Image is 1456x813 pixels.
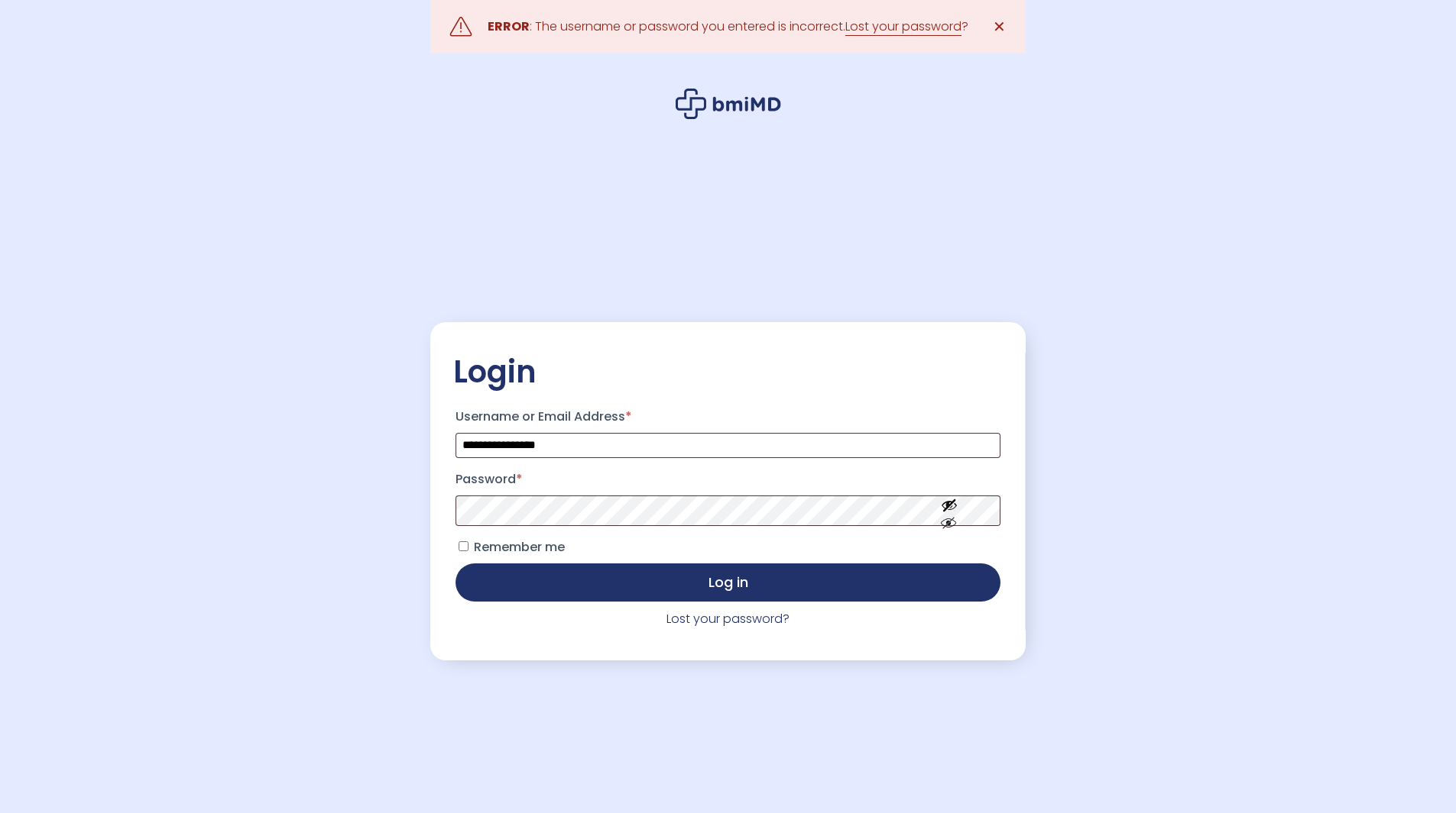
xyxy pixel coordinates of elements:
input: Remember me [459,541,469,551]
button: Show password [906,484,992,537]
a: ✕ [984,11,1014,42]
label: Username or Email Address [456,405,1000,429]
label: Password [456,467,1000,492]
button: Log in [456,563,1000,602]
a: Lost your password [845,18,961,36]
div: : The username or password you entered is incorrect. ? [488,16,968,37]
span: ✕ [993,16,1006,37]
a: Lost your password? [666,610,790,627]
h2: Login [453,353,1003,391]
strong: ERROR [488,18,530,35]
span: Remember me [474,538,565,556]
